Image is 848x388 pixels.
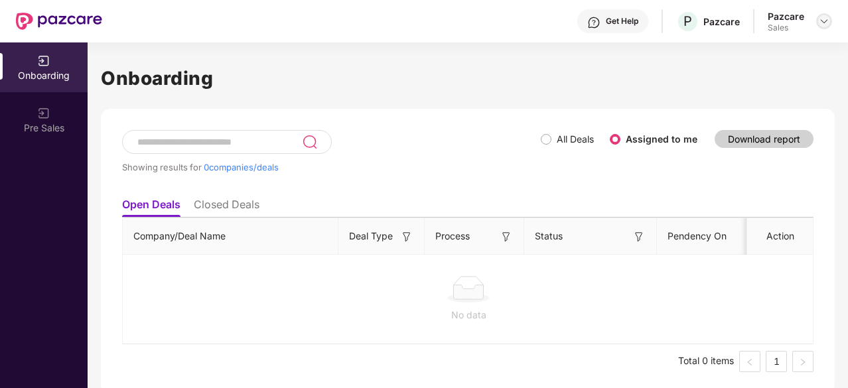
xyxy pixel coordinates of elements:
[535,229,563,243] span: Status
[133,308,804,322] div: No data
[204,162,279,172] span: 0 companies/deals
[122,198,180,217] li: Open Deals
[194,198,259,217] li: Closed Deals
[766,351,787,372] li: 1
[739,351,760,372] li: Previous Page
[16,13,102,30] img: New Pazcare Logo
[792,351,813,372] li: Next Page
[683,13,692,29] span: P
[122,162,541,172] div: Showing results for
[819,16,829,27] img: svg+xml;base64,PHN2ZyBpZD0iRHJvcGRvd24tMzJ4MzIiIHhtbG5zPSJodHRwOi8vd3d3LnczLm9yZy8yMDAwL3N2ZyIgd2...
[799,358,807,366] span: right
[678,351,734,372] li: Total 0 items
[768,10,804,23] div: Pazcare
[632,230,646,243] img: svg+xml;base64,PHN2ZyB3aWR0aD0iMTYiIGhlaWdodD0iMTYiIHZpZXdCb3g9IjAgMCAxNiAxNiIgZmlsbD0ibm9uZSIgeG...
[703,15,740,28] div: Pazcare
[668,229,727,243] span: Pendency On
[557,133,594,145] label: All Deals
[400,230,413,243] img: svg+xml;base64,PHN2ZyB3aWR0aD0iMTYiIGhlaWdodD0iMTYiIHZpZXdCb3g9IjAgMCAxNiAxNiIgZmlsbD0ibm9uZSIgeG...
[746,358,754,366] span: left
[739,351,760,372] button: left
[302,134,317,150] img: svg+xml;base64,PHN2ZyB3aWR0aD0iMjQiIGhlaWdodD0iMjUiIHZpZXdCb3g9IjAgMCAyNCAyNSIgZmlsbD0ibm9uZSIgeG...
[606,16,638,27] div: Get Help
[587,16,601,29] img: svg+xml;base64,PHN2ZyBpZD0iSGVscC0zMngzMiIgeG1sbnM9Imh0dHA6Ly93d3cudzMub3JnLzIwMDAvc3ZnIiB3aWR0aD...
[766,352,786,371] a: 1
[500,230,513,243] img: svg+xml;base64,PHN2ZyB3aWR0aD0iMTYiIGhlaWdodD0iMTYiIHZpZXdCb3g9IjAgMCAxNiAxNiIgZmlsbD0ibm9uZSIgeG...
[37,107,50,120] img: svg+xml;base64,PHN2ZyB3aWR0aD0iMjAiIGhlaWdodD0iMjAiIHZpZXdCb3g9IjAgMCAyMCAyMCIgZmlsbD0ibm9uZSIgeG...
[626,133,697,145] label: Assigned to me
[435,229,470,243] span: Process
[349,229,393,243] span: Deal Type
[37,54,50,68] img: svg+xml;base64,PHN2ZyB3aWR0aD0iMjAiIGhlaWdodD0iMjAiIHZpZXdCb3g9IjAgMCAyMCAyMCIgZmlsbD0ibm9uZSIgeG...
[123,218,338,255] th: Company/Deal Name
[768,23,804,33] div: Sales
[715,130,813,148] button: Download report
[101,64,835,93] h1: Onboarding
[792,351,813,372] button: right
[747,218,813,255] th: Action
